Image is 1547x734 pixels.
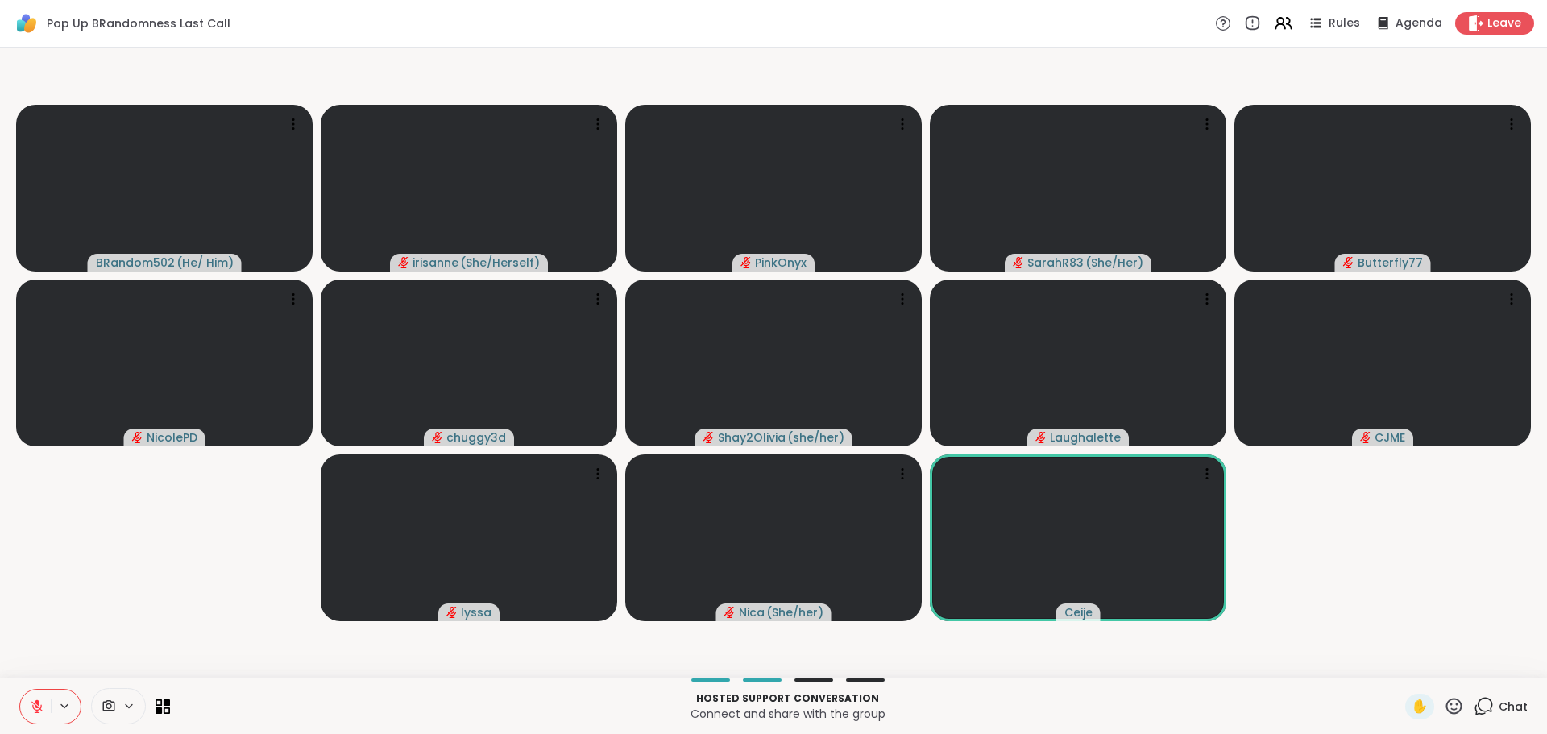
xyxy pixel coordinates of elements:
[1499,699,1528,715] span: Chat
[446,607,458,618] span: audio-muted
[96,255,175,271] span: BRandom502
[398,257,409,268] span: audio-muted
[703,432,715,443] span: audio-muted
[1050,429,1121,446] span: Laughalette
[47,15,230,31] span: Pop Up BRandomness Last Call
[739,604,765,620] span: Nica
[724,607,736,618] span: audio-muted
[1035,432,1047,443] span: audio-muted
[1412,697,1428,716] span: ✋
[740,257,752,268] span: audio-muted
[718,429,786,446] span: Shay2Olivia
[787,429,844,446] span: ( she/her )
[132,432,143,443] span: audio-muted
[1329,15,1360,31] span: Rules
[1027,255,1084,271] span: SarahR83
[1487,15,1521,31] span: Leave
[1343,257,1354,268] span: audio-muted
[446,429,506,446] span: chuggy3d
[460,255,540,271] span: ( She/Herself )
[1375,429,1405,446] span: CJME
[180,706,1396,722] p: Connect and share with the group
[147,429,197,446] span: NicolePD
[413,255,458,271] span: irisanne
[1064,604,1093,620] span: Ceije
[1396,15,1442,31] span: Agenda
[432,432,443,443] span: audio-muted
[1358,255,1423,271] span: Butterfly77
[755,255,807,271] span: PinkOnyx
[461,604,491,620] span: lyssa
[180,691,1396,706] p: Hosted support conversation
[13,10,40,37] img: ShareWell Logomark
[1360,432,1371,443] span: audio-muted
[766,604,823,620] span: ( She/her )
[1085,255,1143,271] span: ( She/Her )
[176,255,234,271] span: ( He/ Him )
[1013,257,1024,268] span: audio-muted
